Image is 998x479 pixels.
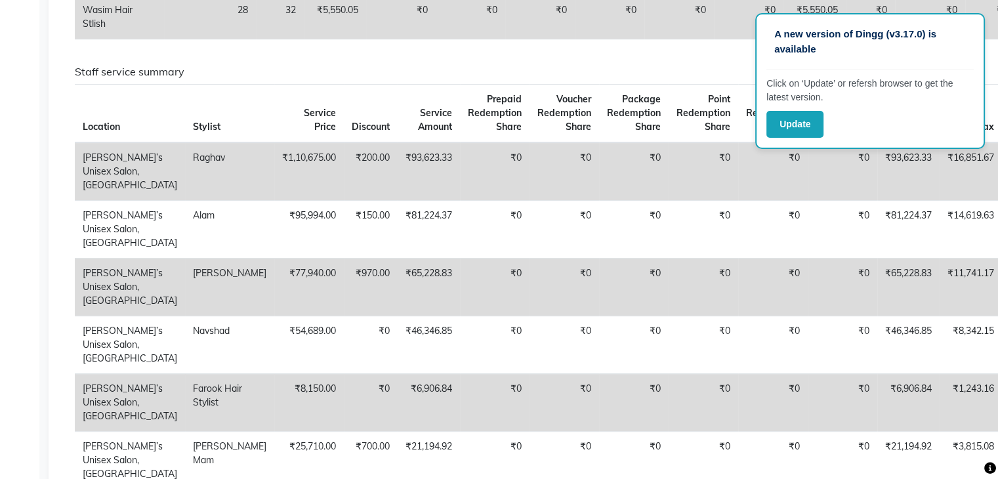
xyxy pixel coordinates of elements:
span: Discount [352,121,390,133]
td: ₹0 [530,142,599,201]
span: Service Price [304,107,336,133]
td: ₹0 [738,258,808,316]
td: ₹0 [599,373,669,431]
td: ₹0 [344,316,398,373]
td: ₹0 [460,373,530,431]
td: [PERSON_NAME]’s Unisex Salon, [GEOGRAPHIC_DATA] [75,258,185,316]
td: ₹0 [669,142,738,201]
td: ₹0 [669,200,738,258]
td: ₹54,689.00 [274,316,344,373]
td: ₹8,150.00 [274,373,344,431]
td: ₹6,906.84 [398,373,460,431]
td: [PERSON_NAME]’s Unisex Salon, [GEOGRAPHIC_DATA] [75,373,185,431]
td: ₹0 [669,316,738,373]
td: ₹0 [460,258,530,316]
td: ₹65,228.83 [398,258,460,316]
td: ₹0 [599,258,669,316]
td: ₹0 [599,142,669,201]
td: ₹81,224.37 [877,200,940,258]
td: ₹93,623.33 [398,142,460,201]
span: Voucher Redemption Share [537,93,591,133]
td: ₹81,224.37 [398,200,460,258]
td: ₹0 [460,316,530,373]
td: ₹0 [669,258,738,316]
td: ₹0 [460,142,530,201]
span: Location [83,121,120,133]
td: ₹0 [738,373,808,431]
button: Update [766,111,823,138]
td: ₹0 [808,142,877,201]
td: [PERSON_NAME] [185,258,274,316]
span: Prepaid Redemption Share [468,93,522,133]
td: ₹0 [738,142,808,201]
td: [PERSON_NAME]’s Unisex Salon, [GEOGRAPHIC_DATA] [75,316,185,373]
td: ₹0 [738,316,808,373]
td: ₹0 [669,373,738,431]
span: Gift Redemption Share [746,93,800,133]
td: ₹1,10,675.00 [274,142,344,201]
td: Farook Hair Stylist [185,373,274,431]
td: ₹0 [599,316,669,373]
td: ₹46,346.85 [398,316,460,373]
td: ₹77,940.00 [274,258,344,316]
td: ₹150.00 [344,200,398,258]
td: ₹0 [344,373,398,431]
td: ₹65,228.83 [877,258,940,316]
span: Tax [978,121,994,133]
td: ₹970.00 [344,258,398,316]
span: Service Amount [418,107,452,133]
td: ₹200.00 [344,142,398,201]
td: [PERSON_NAME]’s Unisex Salon, [GEOGRAPHIC_DATA] [75,142,185,201]
td: ₹95,994.00 [274,200,344,258]
td: Alam [185,200,274,258]
td: ₹0 [599,200,669,258]
td: ₹0 [530,258,599,316]
td: ₹0 [530,200,599,258]
td: Navshad [185,316,274,373]
td: ₹0 [808,316,877,373]
td: ₹93,623.33 [877,142,940,201]
td: ₹0 [808,258,877,316]
td: ₹6,906.84 [877,373,940,431]
td: ₹0 [530,316,599,373]
span: Point Redemption Share [676,93,730,133]
td: ₹0 [738,200,808,258]
td: Raghav [185,142,274,201]
span: Package Redemption Share [607,93,661,133]
td: ₹0 [460,200,530,258]
h6: Staff service summary [75,66,970,78]
td: ₹46,346.85 [877,316,940,373]
td: [PERSON_NAME]’s Unisex Salon, [GEOGRAPHIC_DATA] [75,200,185,258]
td: ₹0 [808,373,877,431]
span: Stylist [193,121,220,133]
p: Click on ‘Update’ or refersh browser to get the latest version. [766,77,974,104]
p: A new version of Dingg (v3.17.0) is available [774,27,966,56]
td: ₹0 [530,373,599,431]
td: ₹0 [808,200,877,258]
